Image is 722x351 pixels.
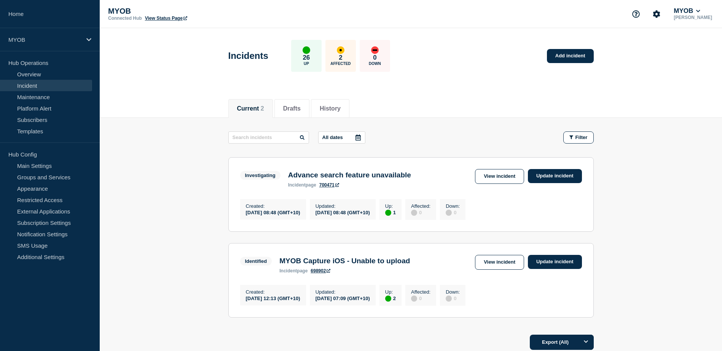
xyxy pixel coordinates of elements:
button: Options [579,335,594,350]
div: [DATE] 12:13 (GMT+10) [246,295,300,301]
p: MYOB [8,36,81,43]
button: Drafts [283,105,301,112]
p: Created : [246,203,300,209]
div: 0 [446,209,460,216]
a: Update incident [528,255,582,269]
div: up [303,46,310,54]
a: View Status Page [145,16,187,21]
p: Up : [385,203,396,209]
p: page [279,268,308,274]
div: 0 [411,295,430,302]
div: up [385,210,391,216]
a: View incident [475,169,524,184]
a: View incident [475,255,524,270]
span: 2 [261,105,264,112]
h3: MYOB Capture iOS - Unable to upload [279,257,410,265]
span: incident [279,268,297,274]
button: Account settings [649,6,665,22]
input: Search incidents [228,131,309,144]
p: Up [304,62,309,66]
p: Updated : [316,289,370,295]
p: All dates [322,134,343,140]
p: 26 [303,54,310,62]
div: affected [337,46,344,54]
p: page [288,182,316,188]
div: 0 [446,295,460,302]
p: Affected : [411,289,430,295]
span: Investigating [240,171,281,180]
p: Down : [446,203,460,209]
a: 698902 [311,268,330,274]
button: History [320,105,341,112]
div: up [385,296,391,302]
p: MYOB [108,7,260,16]
div: [DATE] 08:48 (GMT+10) [246,209,300,215]
span: Filter [575,134,588,140]
p: Up : [385,289,396,295]
h1: Incidents [228,51,268,61]
a: Update incident [528,169,582,183]
p: Down : [446,289,460,295]
button: Export (All) [530,335,594,350]
p: 2 [339,54,342,62]
div: 1 [385,209,396,216]
p: Connected Hub [108,16,142,21]
button: All dates [318,131,365,144]
p: Affected [330,62,351,66]
button: Filter [563,131,594,144]
div: 2 [385,295,396,302]
div: 0 [411,209,430,216]
h3: Advance search feature unavailable [288,171,411,179]
a: Add incident [547,49,594,63]
a: 700471 [319,182,339,188]
div: disabled [411,210,417,216]
p: Affected : [411,203,430,209]
p: Created : [246,289,300,295]
p: 0 [373,54,376,62]
p: Down [369,62,381,66]
button: Current 2 [237,105,264,112]
div: [DATE] 07:09 (GMT+10) [316,295,370,301]
button: MYOB [672,7,702,15]
div: down [371,46,379,54]
div: [DATE] 08:48 (GMT+10) [316,209,370,215]
div: disabled [446,296,452,302]
span: incident [288,182,306,188]
p: [PERSON_NAME] [672,15,714,20]
p: Updated : [316,203,370,209]
div: disabled [446,210,452,216]
span: Identified [240,257,272,266]
div: disabled [411,296,417,302]
button: Support [628,6,644,22]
